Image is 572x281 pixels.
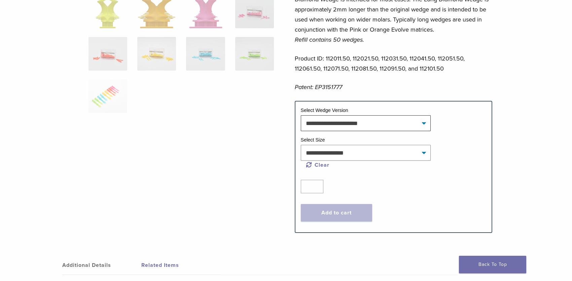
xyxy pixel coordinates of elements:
[137,37,176,71] img: Diamond Wedge and Long Diamond Wedge - Image 10
[141,256,220,275] a: Related Items
[186,37,225,71] img: Diamond Wedge and Long Diamond Wedge - Image 11
[88,37,127,71] img: Diamond Wedge and Long Diamond Wedge - Image 9
[295,83,342,91] em: Patent: EP3151777
[62,256,141,275] a: Additional Details
[235,37,274,71] img: Diamond Wedge and Long Diamond Wedge - Image 12
[295,36,364,43] em: Refill contains 50 wedges.
[301,204,372,222] button: Add to cart
[88,79,127,113] img: Diamond Wedge and Long Diamond Wedge - Image 13
[295,53,493,74] p: Product ID: 112011.50, 112021.50, 112031.50, 112041.50, 112051.50, 112061.50, 112071.50, 112081.5...
[306,162,330,168] a: Clear
[301,137,325,143] label: Select Size
[301,108,348,113] label: Select Wedge Version
[459,256,526,273] a: Back To Top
